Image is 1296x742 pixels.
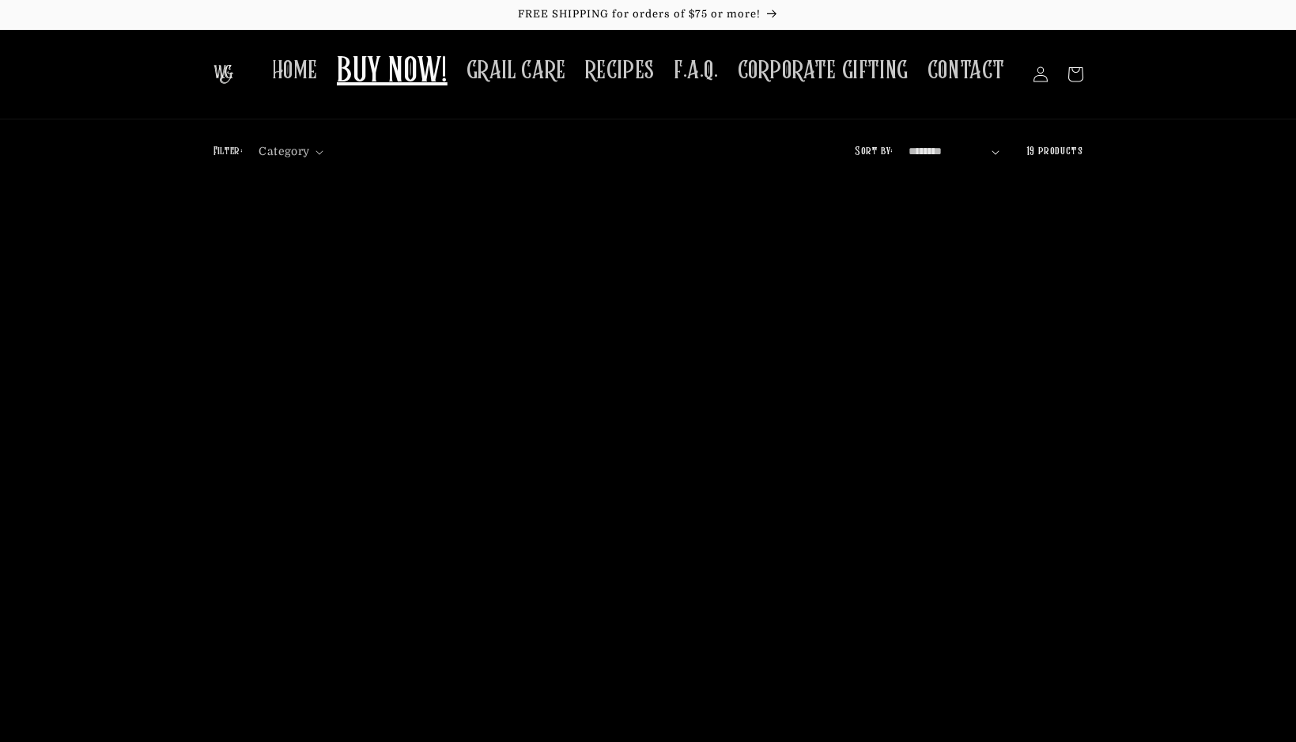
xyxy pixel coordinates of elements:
[576,46,664,96] a: RECIPES
[263,46,327,96] a: HOME
[337,51,448,94] span: BUY NOW!
[213,65,233,84] img: The Whiskey Grail
[855,146,893,157] label: Sort by:
[272,55,318,86] span: HOME
[728,46,918,96] a: CORPORATE GIFTING
[16,8,1280,21] p: FREE SHIPPING for orders of $75 or more!
[928,55,1005,86] span: CONTACT
[738,55,909,86] span: CORPORATE GIFTING
[1027,146,1083,157] span: 19 products
[259,143,309,160] span: Category
[918,46,1015,96] a: CONTACT
[674,55,719,86] span: F.A.Q.
[664,46,728,96] a: F.A.Q.
[327,41,457,104] a: BUY NOW!
[259,143,323,160] summary: Category
[213,143,244,160] h2: Filter:
[457,46,576,96] a: GRAIL CARE
[585,55,655,86] span: RECIPES
[467,55,566,86] span: GRAIL CARE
